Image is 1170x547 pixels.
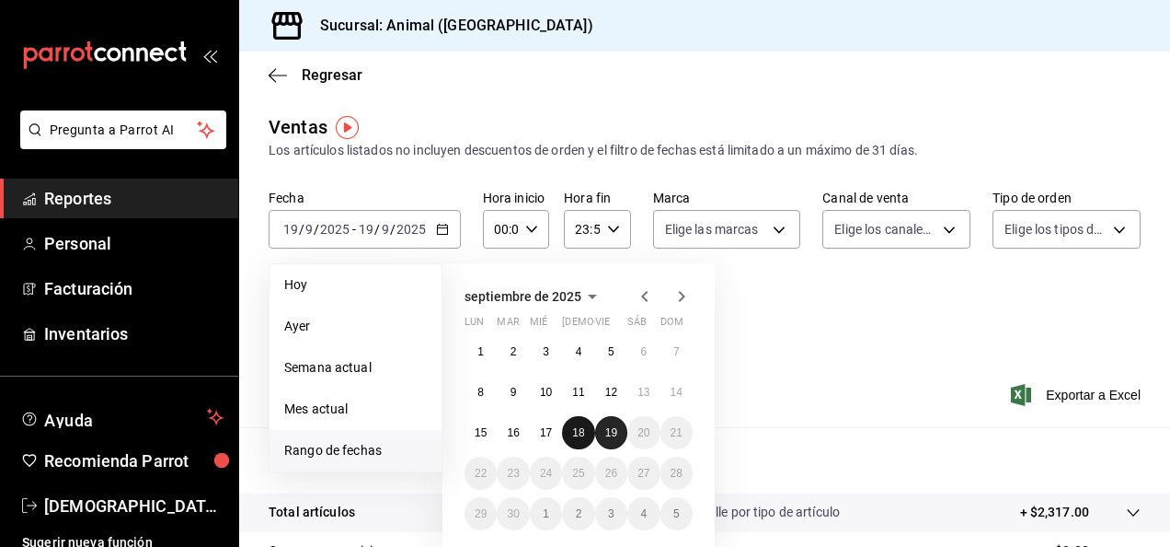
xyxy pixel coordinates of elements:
button: 5 de octubre de 2025 [660,497,693,530]
abbr: 12 de septiembre de 2025 [605,386,617,399]
abbr: 25 de septiembre de 2025 [572,467,584,480]
button: 14 de septiembre de 2025 [660,376,693,409]
a: Pregunta a Parrot AI [13,134,226,153]
abbr: 24 de septiembre de 2025 [540,467,552,480]
abbr: 14 de septiembre de 2025 [671,386,682,399]
abbr: 1 de octubre de 2025 [543,507,549,520]
label: Marca [653,192,801,204]
span: Elige las marcas [665,220,759,239]
span: / [390,222,396,237]
abbr: 1 de septiembre de 2025 [477,345,484,358]
abbr: 8 de septiembre de 2025 [477,386,484,399]
abbr: 2 de septiembre de 2025 [510,345,517,358]
button: 17 de septiembre de 2025 [530,416,562,449]
button: Exportar a Excel [1015,384,1141,406]
abbr: 23 de septiembre de 2025 [507,467,519,480]
div: Ventas [269,113,327,141]
abbr: viernes [595,316,610,335]
button: 15 de septiembre de 2025 [465,416,497,449]
abbr: 3 de septiembre de 2025 [543,345,549,358]
button: 21 de septiembre de 2025 [660,416,693,449]
button: 26 de septiembre de 2025 [595,457,627,490]
abbr: 4 de septiembre de 2025 [576,345,582,358]
button: 9 de septiembre de 2025 [497,376,529,409]
abbr: 5 de octubre de 2025 [673,507,680,520]
input: -- [304,222,314,237]
button: 16 de septiembre de 2025 [497,416,529,449]
abbr: 28 de septiembre de 2025 [671,467,682,480]
button: Regresar [269,66,362,84]
abbr: 27 de septiembre de 2025 [637,467,649,480]
abbr: 19 de septiembre de 2025 [605,426,617,439]
span: - [352,222,356,237]
h3: Sucursal: Animal ([GEOGRAPHIC_DATA]) [305,15,593,37]
button: 2 de septiembre de 2025 [497,335,529,368]
span: Hoy [284,275,427,295]
button: 3 de septiembre de 2025 [530,335,562,368]
button: 4 de octubre de 2025 [627,497,660,530]
span: / [374,222,380,237]
span: Reportes [44,186,224,211]
input: -- [282,222,299,237]
abbr: domingo [660,316,683,335]
abbr: 16 de septiembre de 2025 [507,426,519,439]
input: -- [381,222,390,237]
label: Fecha [269,192,461,204]
label: Hora inicio [483,192,549,204]
button: 12 de septiembre de 2025 [595,376,627,409]
button: 20 de septiembre de 2025 [627,416,660,449]
label: Canal de venta [822,192,970,204]
span: / [314,222,319,237]
p: + $2,317.00 [1020,503,1089,522]
abbr: 6 de septiembre de 2025 [640,345,647,358]
button: 11 de septiembre de 2025 [562,376,594,409]
abbr: 20 de septiembre de 2025 [637,426,649,439]
abbr: 9 de septiembre de 2025 [510,386,517,399]
abbr: sábado [627,316,647,335]
abbr: 5 de septiembre de 2025 [608,345,614,358]
button: 18 de septiembre de 2025 [562,416,594,449]
button: 6 de septiembre de 2025 [627,335,660,368]
button: 27 de septiembre de 2025 [627,457,660,490]
label: Hora fin [564,192,630,204]
abbr: 15 de septiembre de 2025 [475,426,487,439]
button: 10 de septiembre de 2025 [530,376,562,409]
button: 29 de septiembre de 2025 [465,497,497,530]
label: Tipo de orden [992,192,1141,204]
input: -- [358,222,374,237]
span: Semana actual [284,358,427,378]
span: Rango de fechas [284,441,427,460]
button: 24 de septiembre de 2025 [530,457,562,490]
p: Total artículos [269,503,355,522]
button: 3 de octubre de 2025 [595,497,627,530]
abbr: 22 de septiembre de 2025 [475,467,487,480]
abbr: 30 de septiembre de 2025 [507,507,519,520]
button: 1 de septiembre de 2025 [465,335,497,368]
button: 8 de septiembre de 2025 [465,376,497,409]
span: [DEMOGRAPHIC_DATA][PERSON_NAME] [44,494,224,518]
abbr: 17 de septiembre de 2025 [540,426,552,439]
button: 28 de septiembre de 2025 [660,457,693,490]
abbr: 29 de septiembre de 2025 [475,507,487,520]
span: Regresar [302,66,362,84]
button: 7 de septiembre de 2025 [660,335,693,368]
input: ---- [319,222,350,237]
abbr: 11 de septiembre de 2025 [572,386,584,399]
abbr: jueves [562,316,671,335]
span: Ayer [284,317,427,336]
span: Mes actual [284,400,427,419]
abbr: 26 de septiembre de 2025 [605,467,617,480]
abbr: lunes [465,316,484,335]
button: septiembre de 2025 [465,285,603,308]
span: Pregunta a Parrot AI [50,121,198,140]
input: ---- [396,222,427,237]
abbr: 10 de septiembre de 2025 [540,386,552,399]
abbr: 2 de octubre de 2025 [576,507,582,520]
abbr: 3 de octubre de 2025 [608,507,614,520]
button: 5 de septiembre de 2025 [595,335,627,368]
span: Facturación [44,276,224,301]
span: Elige los tipos de orden [1004,220,1107,239]
button: 25 de septiembre de 2025 [562,457,594,490]
abbr: 7 de septiembre de 2025 [673,345,680,358]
